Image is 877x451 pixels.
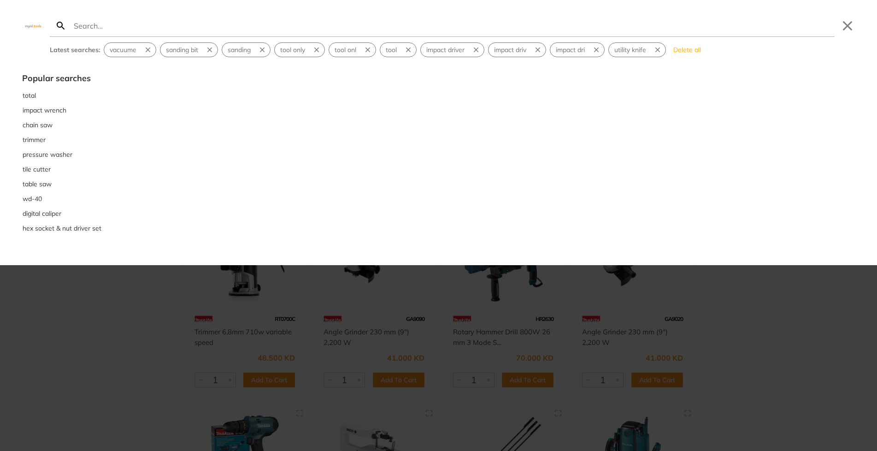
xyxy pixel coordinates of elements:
button: Remove suggestion: utility knife [652,43,665,57]
button: Select suggestion: tool [380,43,402,57]
span: impact dri [556,45,585,55]
button: Select suggestion: sanding bit [160,43,204,57]
svg: Search [55,20,66,31]
span: utility knife [614,45,646,55]
button: Select suggestion: trimmer [22,132,855,147]
span: total [23,91,36,101]
div: Suggestion: trimmer [22,132,855,147]
button: Remove suggestion: impact driv [532,43,546,57]
svg: Remove suggestion: sanding [258,46,266,54]
span: tool onl [335,45,356,55]
div: Suggestion: impact wrench [22,103,855,118]
div: Suggestion: hex socket & nut driver set [22,221,855,236]
div: Suggestion: tool [380,42,417,57]
input: Search… [72,15,835,36]
button: Select suggestion: hex socket & nut driver set [22,221,855,236]
button: Remove suggestion: vacuume [142,43,156,57]
span: wd-40 [23,194,42,204]
span: table saw [23,179,52,189]
button: Remove suggestion: tool only [311,43,324,57]
div: Suggestion: total [22,88,855,103]
button: Remove suggestion: impact driver [470,43,484,57]
span: impact driv [494,45,526,55]
svg: Remove suggestion: tool [404,46,412,54]
button: Select suggestion: chain saw [22,118,855,132]
svg: Remove suggestion: tool only [312,46,321,54]
button: Select suggestion: tile cutter [22,162,855,177]
svg: Remove suggestion: sanding bit [206,46,214,54]
button: Select suggestion: utility knife [609,43,652,57]
div: Suggestion: vacuume [104,42,156,57]
button: Select suggestion: digital caliper [22,206,855,221]
button: Remove suggestion: tool [402,43,416,57]
div: Suggestion: impact driver [420,42,484,57]
span: digital caliper [23,209,61,219]
svg: Remove suggestion: tool onl [364,46,372,54]
span: sanding bit [166,45,198,55]
div: Suggestion: tile cutter [22,162,855,177]
button: Select suggestion: total [22,88,855,103]
button: Remove suggestion: sanding bit [204,43,218,57]
button: Select suggestion: impact wrench [22,103,855,118]
button: Remove suggestion: impact dri [590,43,604,57]
svg: Remove suggestion: utility knife [653,46,662,54]
span: pressure washer [23,150,72,160]
div: Suggestion: utility knife [608,42,666,57]
span: tool [386,45,397,55]
span: trimmer [23,135,46,145]
button: Select suggestion: tool only [275,43,311,57]
div: Popular searches [22,72,855,84]
div: Suggestion: tool onl [329,42,376,57]
span: impact driver [426,45,465,55]
div: Suggestion: sanding [222,42,271,57]
svg: Remove suggestion: impact driv [534,46,542,54]
button: Select suggestion: tool onl [329,43,362,57]
span: tool only [280,45,305,55]
span: vacuume [110,45,136,55]
span: hex socket & nut driver set [23,224,101,233]
svg: Remove suggestion: vacuume [144,46,152,54]
span: chain saw [23,120,53,130]
button: Select suggestion: pressure washer [22,147,855,162]
div: Suggestion: table saw [22,177,855,191]
div: Suggestion: digital caliper [22,206,855,221]
div: Suggestion: chain saw [22,118,855,132]
button: Close [840,18,855,33]
button: Select suggestion: impact dri [550,43,590,57]
button: Remove suggestion: sanding [256,43,270,57]
button: Select suggestion: impact driver [421,43,470,57]
div: Suggestion: impact driv [488,42,546,57]
button: Select suggestion: sanding [222,43,256,57]
span: sanding [228,45,251,55]
button: Select suggestion: wd-40 [22,191,855,206]
button: Select suggestion: table saw [22,177,855,191]
span: tile cutter [23,165,51,174]
div: Suggestion: sanding bit [160,42,218,57]
button: Delete all [670,42,705,57]
svg: Remove suggestion: impact dri [592,46,600,54]
div: Suggestion: impact dri [550,42,605,57]
span: impact wrench [23,106,66,115]
button: Select suggestion: impact driv [489,43,532,57]
div: Latest searches: [50,45,100,55]
svg: Remove suggestion: impact driver [472,46,480,54]
div: Suggestion: wd-40 [22,191,855,206]
div: Suggestion: tool only [274,42,325,57]
button: Remove suggestion: tool onl [362,43,376,57]
div: Suggestion: pressure washer [22,147,855,162]
img: Close [22,24,44,28]
button: Select suggestion: vacuume [104,43,142,57]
